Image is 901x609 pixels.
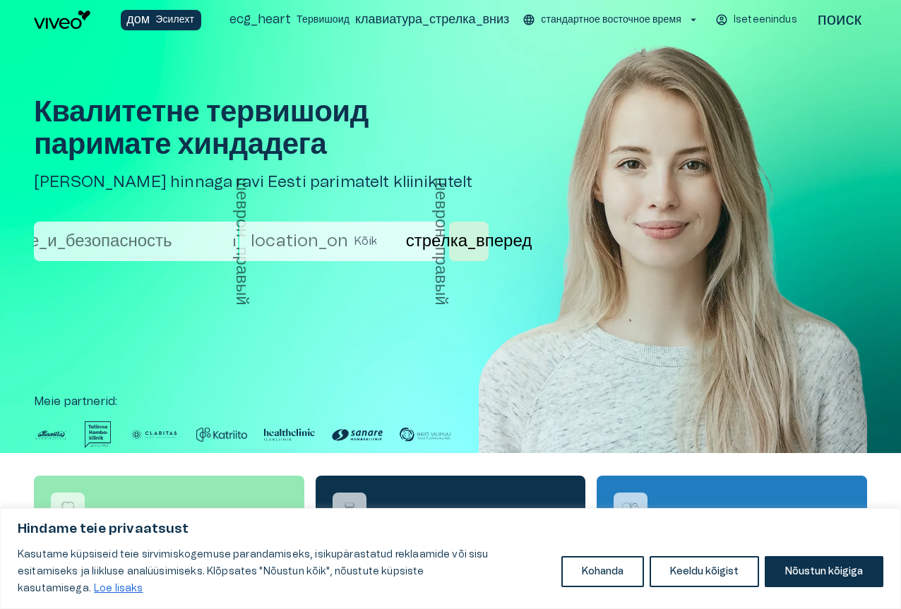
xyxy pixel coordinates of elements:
[34,174,472,190] font: [PERSON_NAME] hinnaga ravi Eesti parimatelt kliinikutelt
[251,233,348,250] font: location_on
[34,396,115,407] font: Meie partnerid
[432,177,449,305] font: шеврон_правый
[155,15,194,25] font: Эсилехт
[332,421,383,448] img: Логотип партнера
[115,396,117,407] font: :
[93,583,144,594] a: Loe lisaks
[818,11,861,28] font: поиск
[650,556,759,587] button: Keeldu kõigist
[297,15,350,25] font: Тервишоид
[57,499,78,520] img: Логотип консультации Broneeri hambaarsti
[400,421,450,448] img: Логотип партнера
[734,15,797,25] font: Iseteenindus
[449,222,489,261] button: Поиск
[355,13,509,26] font: клавиатура_стрелка_вниз
[85,421,112,448] img: Логотип партнера
[264,421,315,448] img: Логотип партнера
[233,177,250,305] font: шеврон_правый
[339,499,360,520] img: Логотип Füsioterapeudi Vastuõtt
[121,10,201,30] button: домЭсилехт
[479,40,867,495] img: Женщина улыбается
[765,556,883,587] button: Nõustun kõigiga
[713,10,801,30] button: Iseteenindus
[520,10,702,30] button: стандартное восточное время
[406,233,532,250] font: стрелка_вперед
[224,10,515,30] button: ecg_heartТервишоидклавиатура_стрелка_вниз
[34,421,68,448] img: Логотип партнера
[812,6,867,34] button: открыть модальное окно поиска
[129,421,179,448] img: Логотип партнера
[34,97,369,159] font: Квалитетне тервишоид паримате хиндадега
[34,11,90,29] img: Логотип Viveo
[620,499,641,520] img: Võta ühendust vaimse tervise spetsialistiga logo
[126,13,150,26] font: дом
[229,13,291,26] font: ecg_heart
[561,556,644,587] button: Kohanda
[196,421,247,448] img: Логотип партнера
[18,521,883,538] p: Hindame teie privaatsust
[541,15,681,25] font: стандартное восточное время
[34,11,115,29] a: Перейти на домашнюю страницу
[34,222,238,261] button: здоровье_и_безопасностьшеврон_правый
[354,236,433,247] font: Kõik asukohad
[18,546,551,597] p: Kasutame küpsiseid teie sirvimiskogemuse parandamiseks, isikupärastatud reklaamide või sisu esita...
